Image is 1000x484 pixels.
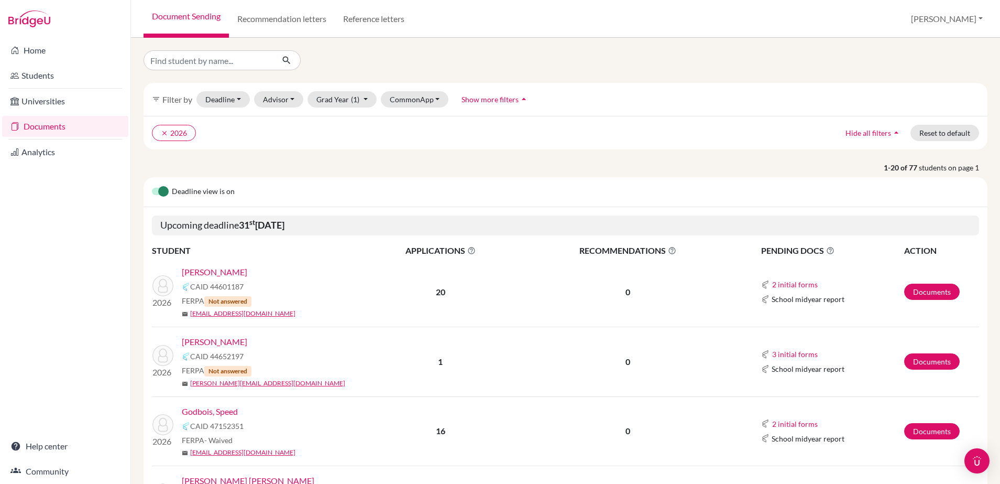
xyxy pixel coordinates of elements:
a: Analytics [2,142,128,163]
b: 1 [438,357,443,367]
span: School midyear report [772,363,844,374]
button: clear2026 [152,125,196,141]
a: Help center [2,436,128,457]
a: Documents [904,284,960,300]
a: [EMAIL_ADDRESS][DOMAIN_NAME] [190,309,295,318]
input: Find student by name... [144,50,273,70]
span: FERPA [182,435,233,446]
a: Students [2,65,128,86]
span: Not answered [204,366,251,377]
a: Documents [2,116,128,137]
img: Bridge-U [8,10,50,27]
a: Documents [904,423,960,439]
img: Common App logo [761,365,770,373]
b: 31 [DATE] [239,219,284,231]
span: mail [182,450,188,456]
button: Grad Year(1) [307,91,377,107]
button: Reset to default [910,125,979,141]
p: 0 [520,286,735,298]
img: Carbajal, Angelica [152,275,173,296]
span: Show more filters [461,95,519,104]
img: Common App logo [182,352,190,361]
img: Common App logo [182,283,190,291]
img: Fukuhara , Daniel [152,345,173,366]
b: 20 [436,287,445,297]
span: Filter by [162,94,192,104]
a: [PERSON_NAME] [182,266,247,278]
th: STUDENT [152,244,361,257]
div: Open Intercom Messenger [964,448,990,474]
span: mail [182,381,188,387]
span: Not answered [204,296,251,307]
span: Hide all filters [845,128,891,137]
span: (1) [351,95,359,104]
a: Universities [2,91,128,112]
span: CAID 44601187 [190,281,244,292]
span: RECOMMENDATIONS [520,244,735,257]
span: School midyear report [772,433,844,444]
button: 3 initial forms [772,348,818,360]
p: 2026 [152,435,173,448]
b: 16 [436,426,445,436]
a: [EMAIL_ADDRESS][DOMAIN_NAME] [190,448,295,457]
strong: 1-20 of 77 [884,162,919,173]
th: ACTION [904,244,979,257]
p: 2026 [152,366,173,379]
img: Common App logo [761,295,770,304]
sup: st [249,218,255,227]
i: arrow_drop_up [891,127,902,138]
p: 2026 [152,296,173,309]
p: 0 [520,425,735,437]
a: Documents [904,353,960,370]
a: Community [2,461,128,482]
span: FERPA [182,295,251,307]
span: CAID 44652197 [190,351,244,362]
span: CAID 47152351 [190,421,244,432]
span: APPLICATIONS [362,244,519,257]
img: Godbois, Speed [152,414,173,435]
i: clear [161,130,168,137]
span: FERPA [182,365,251,377]
img: Common App logo [761,281,770,289]
button: [PERSON_NAME] [906,9,987,29]
button: Show more filtersarrow_drop_up [453,91,538,107]
span: PENDING DOCS [761,244,903,257]
button: Hide all filtersarrow_drop_up [837,125,910,141]
a: [PERSON_NAME][EMAIL_ADDRESS][DOMAIN_NAME] [190,379,345,388]
button: Advisor [254,91,304,107]
button: CommonApp [381,91,449,107]
span: School midyear report [772,294,844,305]
span: - Waived [204,436,233,445]
button: Deadline [196,91,250,107]
i: arrow_drop_up [519,94,529,104]
img: Common App logo [182,422,190,431]
img: Common App logo [761,420,770,428]
p: 0 [520,356,735,368]
span: students on page 1 [919,162,987,173]
a: Godbois, Speed [182,405,238,418]
a: [PERSON_NAME] [182,336,247,348]
img: Common App logo [761,350,770,359]
h5: Upcoming deadline [152,216,979,235]
button: 2 initial forms [772,278,818,291]
i: filter_list [152,95,160,103]
span: Deadline view is on [172,186,235,198]
img: Common App logo [761,434,770,443]
a: Home [2,40,128,61]
span: mail [182,311,188,317]
button: 2 initial forms [772,418,818,430]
